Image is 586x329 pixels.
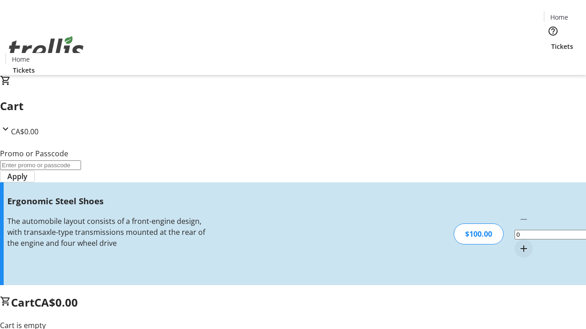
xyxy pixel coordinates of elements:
div: $100.00 [454,223,504,244]
a: Home [544,12,574,22]
span: Apply [7,171,27,182]
button: Cart [544,51,562,69]
h3: Ergonomic Steel Shoes [7,195,207,207]
a: Tickets [544,42,581,51]
span: Tickets [551,42,573,51]
button: Increment by one [515,239,533,258]
button: Help [544,22,562,40]
a: Tickets [5,65,42,75]
img: Orient E2E Organization 11EYZUEs16's Logo [5,26,87,72]
span: Home [12,54,30,64]
a: Home [6,54,35,64]
span: Tickets [13,65,35,75]
span: Home [550,12,568,22]
span: CA$0.00 [11,127,38,137]
span: CA$0.00 [34,295,78,310]
div: The automobile layout consists of a front-engine design, with transaxle-type transmissions mounte... [7,216,207,249]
